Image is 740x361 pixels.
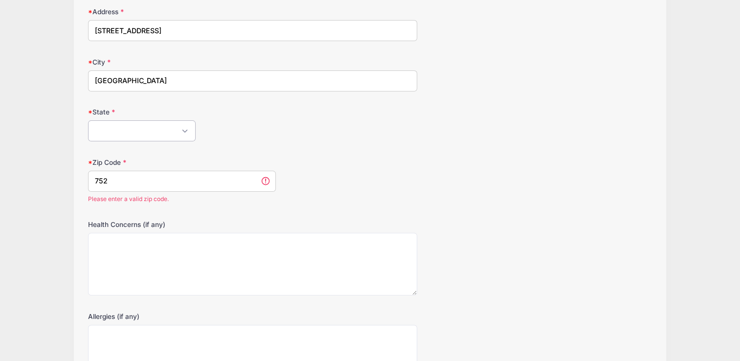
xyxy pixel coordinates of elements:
[88,57,276,67] label: City
[88,7,276,17] label: Address
[88,220,276,229] label: Health Concerns (if any)
[88,171,276,192] input: xxxxx
[88,312,276,321] label: Allergies (if any)
[88,107,276,117] label: State
[88,158,276,167] label: Zip Code
[88,195,276,203] span: Please enter a valid zip code.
